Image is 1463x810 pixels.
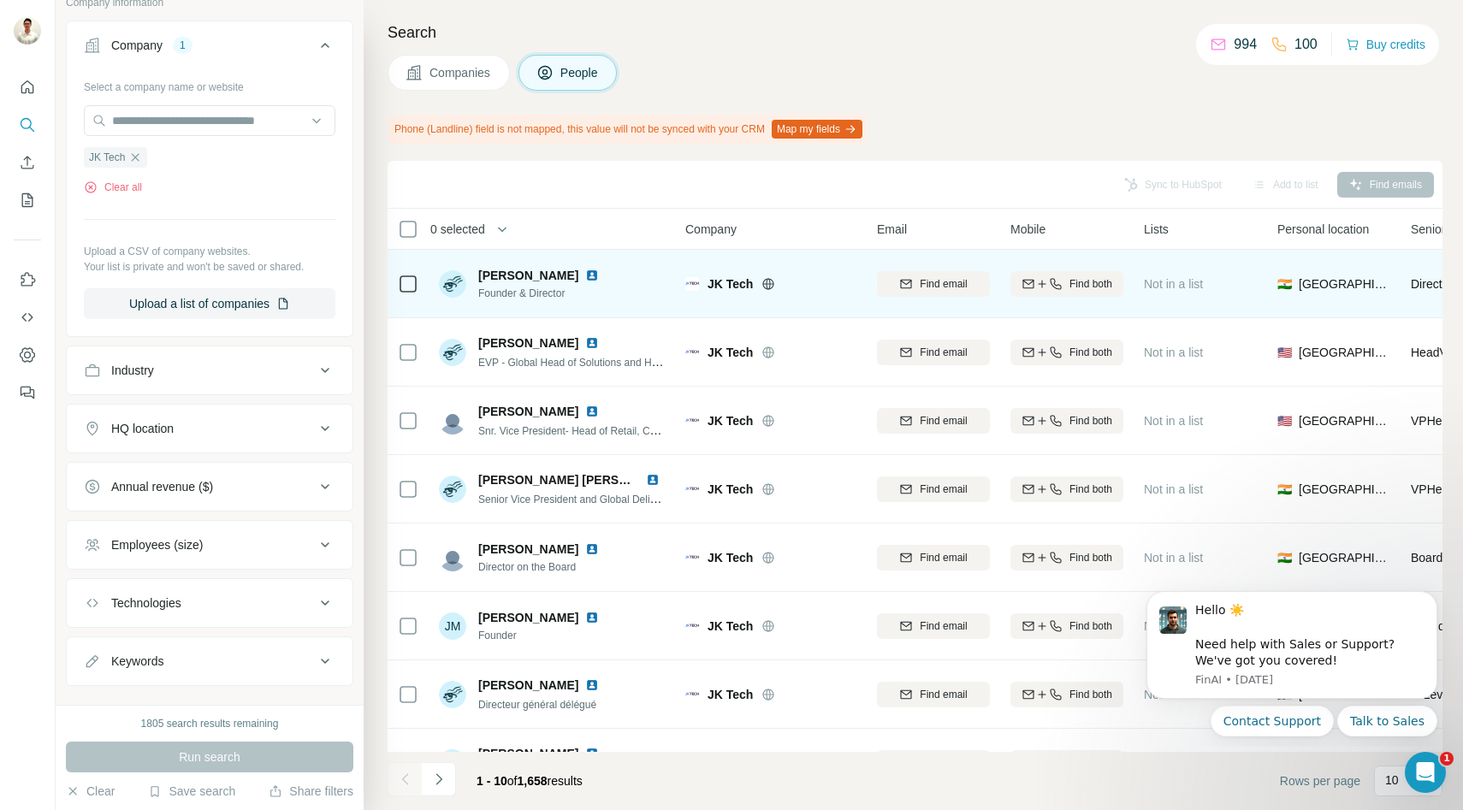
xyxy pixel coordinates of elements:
div: Employees (size) [111,536,203,553]
span: [GEOGRAPHIC_DATA] [1299,481,1390,498]
span: JK Tech [708,618,753,635]
img: LinkedIn logo [585,747,599,760]
p: 100 [1294,34,1318,55]
button: Find email [877,613,990,639]
span: Find both [1069,618,1112,634]
img: Avatar [439,681,466,708]
span: VP Head [1411,482,1455,496]
span: [PERSON_NAME] [478,745,578,762]
button: Clear [66,783,115,800]
span: Not in a list [1144,346,1203,359]
button: Find email [877,340,990,365]
span: Find both [1069,276,1112,292]
span: Find both [1069,413,1112,429]
img: Avatar [439,270,466,298]
p: Your list is private and won't be saved or shared. [84,259,335,275]
img: LinkedIn logo [646,473,660,487]
span: Find email [920,413,967,429]
span: Personal location [1277,221,1369,238]
button: Find both [1010,682,1123,707]
img: LinkedIn logo [585,542,599,556]
span: Company [685,221,737,238]
div: Annual revenue ($) [111,478,213,495]
button: Upload a list of companies [84,288,335,319]
span: JK Tech [708,549,753,566]
button: Employees (size) [67,524,352,565]
span: [PERSON_NAME] [478,267,578,284]
span: JK Tech [708,344,753,361]
span: results [477,774,583,788]
img: Logo of JK Tech [685,482,699,496]
button: Clear all [84,180,142,195]
button: Feedback [14,377,41,408]
span: 🇮🇳 [1277,549,1292,566]
span: Not in a list [1144,482,1203,496]
button: Search [14,109,41,140]
iframe: Intercom live chat [1405,752,1446,793]
img: Logo of JK Tech [685,688,699,701]
div: BS [439,749,466,777]
img: Logo of JK Tech [685,346,699,359]
button: Use Surfe API [14,302,41,333]
button: Find email [877,408,990,434]
span: 🇮🇳 [1277,481,1292,498]
span: Find both [1069,550,1112,565]
span: [GEOGRAPHIC_DATA] [1299,344,1390,361]
div: Select a company name or website [84,73,335,95]
button: Find both [1010,271,1123,297]
span: Senior Vice President and Global Delivery Head [478,492,696,506]
button: Find email [877,682,990,707]
p: Upload a CSV of company websites. [84,244,335,259]
img: Logo of JK Tech [685,619,699,633]
div: Company [111,37,163,54]
div: Phone (Landline) field is not mapped, this value will not be synced with your CRM [388,115,866,144]
span: [PERSON_NAME] [478,677,578,694]
button: Share filters [269,783,353,800]
button: Find email [877,271,990,297]
span: Snr. Vice President- Head of Retail, Consumer & Manufacturing Solutions [478,423,813,437]
span: People [560,64,600,81]
span: 🇺🇸 [1277,344,1292,361]
span: Founder [478,628,606,643]
span: JK Tech [708,412,753,429]
img: Avatar [439,476,466,503]
span: 🇮🇳 [1277,275,1292,293]
span: VP Head [1411,414,1455,428]
span: Find email [920,687,967,702]
span: Rows per page [1280,772,1360,789]
button: Find email [877,750,990,776]
button: Find both [1010,545,1123,571]
img: LinkedIn logo [585,269,599,282]
p: Results preferences [66,703,353,718]
span: Find both [1069,345,1112,360]
span: Director on the Board [478,559,606,575]
iframe: Intercom notifications message [1121,576,1463,747]
img: Avatar [14,17,41,44]
span: Find email [920,550,967,565]
span: Find both [1069,687,1112,702]
span: Find email [920,618,967,634]
div: 1805 search results remaining [141,716,279,731]
span: Email [877,221,907,238]
span: [GEOGRAPHIC_DATA] [1299,549,1390,566]
img: Logo of JK Tech [685,277,699,291]
button: Dashboard [14,340,41,370]
h4: Search [388,21,1442,44]
img: Logo of JK Tech [685,414,699,428]
button: Find email [877,545,990,571]
button: Save search [148,783,235,800]
button: Find both [1010,340,1123,365]
div: JM [439,612,466,640]
button: Navigate to next page [422,762,456,796]
div: HQ location [111,420,174,437]
div: Keywords [111,653,163,670]
span: JK Tech [708,481,753,498]
button: Map my fields [772,120,862,139]
span: Directeur général délégué [478,699,596,711]
span: Find email [920,345,967,360]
